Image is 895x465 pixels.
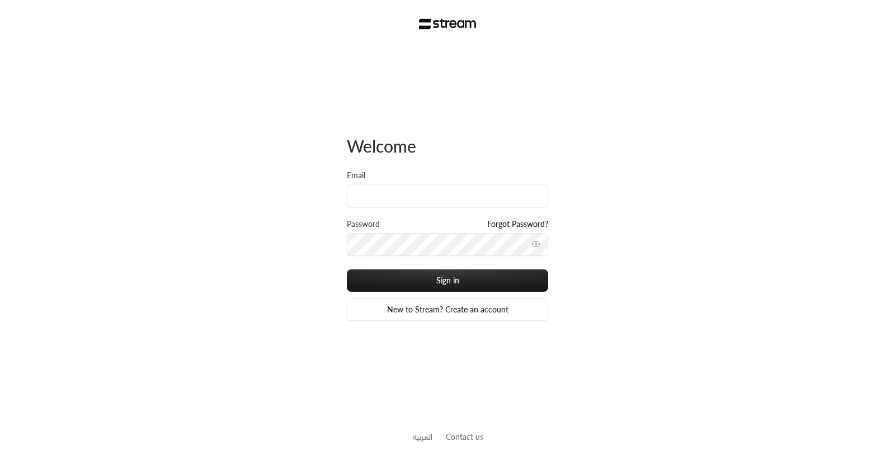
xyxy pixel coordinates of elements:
a: New to Stream? Create an account [347,298,548,321]
span: Welcome [347,136,416,156]
a: Contact us [446,432,483,442]
img: Stream Logo [419,18,477,30]
button: Sign in [347,269,548,292]
a: العربية [412,426,432,447]
button: toggle password visibility [527,235,545,253]
a: Forgot Password? [487,219,548,230]
label: Email [347,170,365,181]
label: Password [347,219,380,230]
button: Contact us [446,431,483,443]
